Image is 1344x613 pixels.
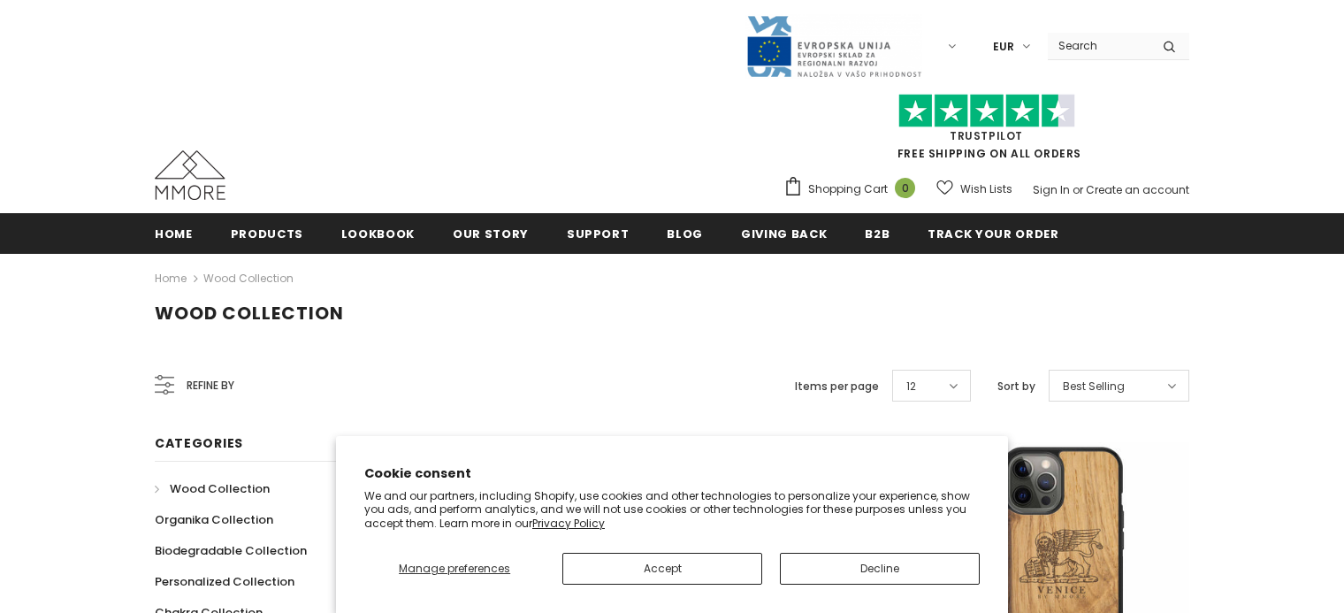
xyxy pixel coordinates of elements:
[1048,33,1149,58] input: Search Site
[364,464,980,483] h2: Cookie consent
[155,434,243,452] span: Categories
[906,378,916,395] span: 12
[928,226,1058,242] span: Track your order
[741,226,827,242] span: Giving back
[231,226,303,242] span: Products
[155,226,193,242] span: Home
[898,94,1075,128] img: Trust Pilot Stars
[155,566,294,597] a: Personalized Collection
[532,516,605,531] a: Privacy Policy
[562,553,762,585] button: Accept
[865,213,890,253] a: B2B
[155,535,307,566] a: Biodegradable Collection
[203,271,294,286] a: Wood Collection
[745,14,922,79] img: Javni Razpis
[364,489,980,531] p: We and our partners, including Shopify, use cookies and other technologies to personalize your ex...
[783,176,924,203] a: Shopping Cart 0
[1063,378,1125,395] span: Best Selling
[155,213,193,253] a: Home
[155,473,270,504] a: Wood Collection
[960,180,1012,198] span: Wish Lists
[399,561,510,576] span: Manage preferences
[364,553,545,585] button: Manage preferences
[155,511,273,528] span: Organika Collection
[155,268,187,289] a: Home
[155,504,273,535] a: Organika Collection
[780,553,980,585] button: Decline
[453,226,529,242] span: Our Story
[155,542,307,559] span: Biodegradable Collection
[567,226,630,242] span: support
[865,226,890,242] span: B2B
[567,213,630,253] a: support
[341,213,415,253] a: Lookbook
[795,378,879,395] label: Items per page
[155,150,225,200] img: MMORE Cases
[1073,182,1083,197] span: or
[993,38,1014,56] span: EUR
[997,378,1035,395] label: Sort by
[928,213,1058,253] a: Track your order
[783,102,1189,161] span: FREE SHIPPING ON ALL ORDERS
[667,226,703,242] span: Blog
[155,573,294,590] span: Personalized Collection
[895,178,915,198] span: 0
[808,180,888,198] span: Shopping Cart
[950,128,1023,143] a: Trustpilot
[341,226,415,242] span: Lookbook
[187,376,234,395] span: Refine by
[231,213,303,253] a: Products
[741,213,827,253] a: Giving back
[667,213,703,253] a: Blog
[453,213,529,253] a: Our Story
[155,301,344,326] span: Wood Collection
[170,480,270,497] span: Wood Collection
[1033,182,1070,197] a: Sign In
[1086,182,1189,197] a: Create an account
[745,38,922,53] a: Javni Razpis
[936,173,1012,204] a: Wish Lists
